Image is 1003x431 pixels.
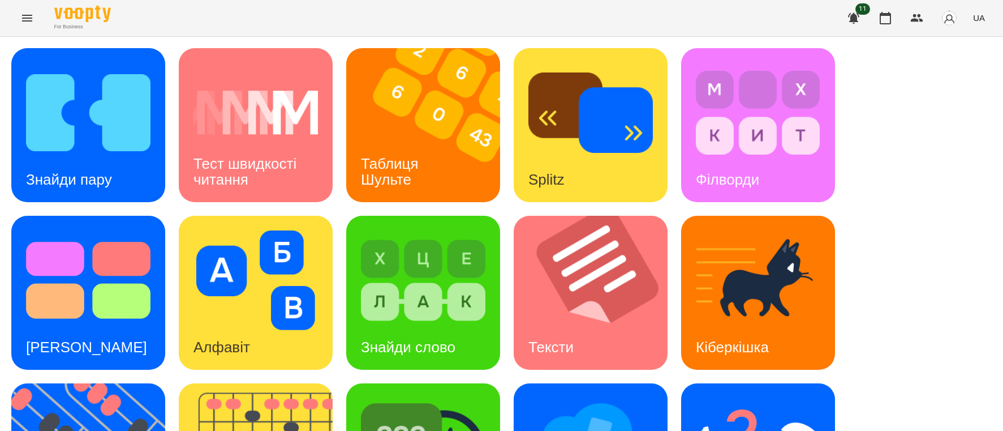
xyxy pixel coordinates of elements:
span: UA [973,12,985,24]
img: Алфавіт [193,231,318,330]
a: АлфавітАлфавіт [179,216,333,370]
h3: Тексти [528,339,574,356]
a: Тест швидкості читанняТест швидкості читання [179,48,333,202]
img: avatar_s.png [941,10,957,26]
h3: [PERSON_NAME] [26,339,147,356]
button: Menu [14,5,41,32]
h3: Алфавіт [193,339,250,356]
a: ФілвордиФілворди [681,48,835,202]
a: Знайди паруЗнайди пару [11,48,165,202]
a: SplitzSplitz [514,48,668,202]
h3: Splitz [528,171,565,188]
h3: Таблиця Шульте [361,155,423,187]
h3: Філворди [696,171,759,188]
a: ТекстиТексти [514,216,668,370]
button: UA [968,7,989,28]
h3: Тест швидкості читання [193,155,300,187]
img: Філворди [696,63,820,163]
img: Тест швидкості читання [193,63,318,163]
a: Таблиця ШультеТаблиця Шульте [346,48,500,202]
span: For Business [54,23,111,31]
img: Тест Струпа [26,231,150,330]
img: Таблиця Шульте [346,48,514,202]
h3: Знайди пару [26,171,112,188]
img: Кіберкішка [696,231,820,330]
h3: Кіберкішка [696,339,769,356]
a: Тест Струпа[PERSON_NAME] [11,216,165,370]
img: Splitz [528,63,653,163]
h3: Знайди слово [361,339,455,356]
a: КіберкішкаКіберкішка [681,216,835,370]
a: Знайди словоЗнайди слово [346,216,500,370]
span: 11 [855,3,870,15]
img: Знайди слово [361,231,485,330]
img: Voopty Logo [54,6,111,22]
img: Тексти [514,216,682,370]
img: Знайди пару [26,63,150,163]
